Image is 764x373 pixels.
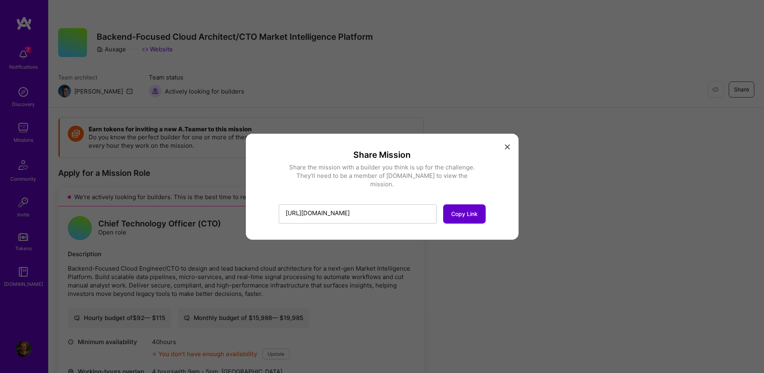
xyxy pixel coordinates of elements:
[353,149,411,159] h3: Share Mission
[505,145,510,149] i: icon Close
[288,163,476,188] p: Share the mission with a builder you think is up for the challenge. They'll need to be a member o...
[451,210,478,218] span: Copy Link
[443,204,486,224] button: Copy Link
[246,133,519,239] div: modal
[279,204,437,224] div: [URL][DOMAIN_NAME]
